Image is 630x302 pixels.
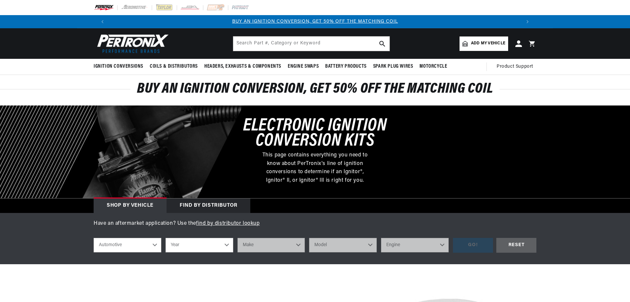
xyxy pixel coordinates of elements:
[471,40,505,47] span: Add my vehicle
[94,32,169,55] img: Pertronix
[375,36,390,51] button: search button
[419,63,447,70] span: Motorcycle
[96,15,109,28] button: Translation missing: en.sections.announcements.previous_announcement
[497,59,536,75] summary: Product Support
[284,59,322,74] summary: Engine Swaps
[309,238,377,252] select: Model
[150,63,198,70] span: Coils & Distributors
[94,59,146,74] summary: Ignition Conversions
[94,238,161,252] select: Ride Type
[370,59,416,74] summary: Spark Plug Wires
[416,59,450,74] summary: Motorcycle
[94,63,143,70] span: Ignition Conversions
[325,63,367,70] span: Battery Products
[77,15,553,28] slideshow-component: Translation missing: en.sections.announcements.announcement_bar
[204,63,281,70] span: Headers, Exhausts & Components
[216,119,414,150] h3: Electronic Ignition Conversion Kits
[232,19,398,24] a: BUY AN IGNITION CONVERSION, GET 50% OFF THE MATCHING COIL
[94,198,167,213] div: Shop by vehicle
[257,151,373,185] p: This page contains everything you need to know about PerTronix's line of ignition conversions to ...
[381,238,449,252] select: Engine
[460,36,508,51] a: Add my vehicle
[146,59,201,74] summary: Coils & Distributors
[373,63,413,70] span: Spark Plug Wires
[109,18,521,25] div: 1 of 3
[167,198,250,213] div: Find by Distributor
[497,63,533,70] span: Product Support
[196,221,260,226] a: find by distributor lookup
[166,238,233,252] select: Year
[201,59,284,74] summary: Headers, Exhausts & Components
[237,238,305,252] select: Make
[496,238,536,253] div: RESET
[288,63,319,70] span: Engine Swaps
[233,36,390,51] input: Search Part #, Category or Keyword
[521,15,534,28] button: Translation missing: en.sections.announcements.next_announcement
[109,18,521,25] div: Announcement
[322,59,370,74] summary: Battery Products
[94,220,536,228] p: Have an aftermarket application? Use the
